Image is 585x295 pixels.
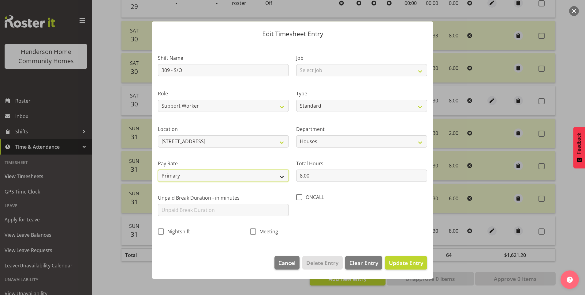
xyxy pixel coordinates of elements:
[278,259,296,267] span: Cancel
[158,54,289,62] label: Shift Name
[296,160,427,167] label: Total Hours
[349,259,378,267] span: Clear Entry
[274,256,300,270] button: Cancel
[567,277,573,283] img: help-xxl-2.png
[296,170,427,182] input: Total Hours
[306,259,338,267] span: Delete Entry
[256,228,278,235] span: Meeting
[158,64,289,76] input: Shift Name
[385,256,427,270] button: Update Entry
[302,194,324,200] span: ONCALL
[296,90,427,97] label: Type
[576,133,582,154] span: Feedback
[296,125,427,133] label: Department
[158,31,427,37] p: Edit Timesheet Entry
[573,127,585,168] button: Feedback - Show survey
[158,194,289,201] label: Unpaid Break Duration - in minutes
[158,160,289,167] label: Pay Rate
[296,54,427,62] label: Job
[302,256,342,270] button: Delete Entry
[158,204,289,216] input: Unpaid Break Duration
[389,259,423,266] span: Update Entry
[345,256,382,270] button: Clear Entry
[158,125,289,133] label: Location
[158,90,289,97] label: Role
[164,228,190,235] span: Nightshift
